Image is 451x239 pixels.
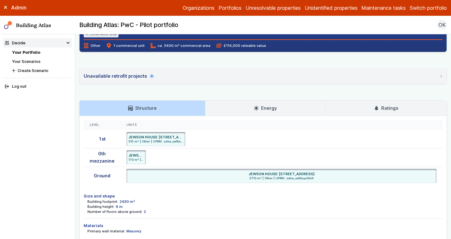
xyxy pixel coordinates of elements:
h3: Ratings [374,105,398,112]
img: main-0bbd2752.svg [4,21,12,29]
a: Your Scenarios [12,59,41,64]
span: 170 m² | Other | UPRN: zaha_oafbnyo3tntl [129,158,144,162]
span: £114,000 rateable value [216,43,266,48]
span: 515 m² | Other | UPRN: zaha_oafbnyo3tntl [129,140,183,144]
h6: JEWSON HOUSE [STREET_ADDRESS] [249,171,315,176]
a: Ratings [326,101,447,116]
a: Portfolios [219,4,242,12]
button: Create Scenario [10,66,72,75]
div: Ground [84,167,120,185]
h4: Size and shape [84,193,443,199]
dt: Building height: [87,204,114,209]
h4: Materials [84,223,443,229]
div: Level [90,123,114,127]
dd: 2430 m² [120,199,135,204]
button: Switch portfolio [410,4,447,12]
a: Structure [80,101,205,116]
span: 1 commercial unit [106,43,144,48]
a: Organizations [183,4,214,12]
a: Your Portfolio [12,50,40,55]
dd: Masonry [126,229,141,234]
dt: Number of floors above ground: [87,209,142,214]
button: Log out [3,82,72,91]
span: Other [84,43,100,48]
dt: Primary wall material: [87,229,125,234]
span: 0 [150,74,154,78]
dd: 2 [144,209,146,214]
dd: 6 m [116,204,123,209]
li: In conservation area [84,31,119,37]
a: Energy [205,101,325,116]
div: 1st [84,130,120,148]
button: OK [437,20,447,30]
summary: Unavailable retrofit projects0 [80,69,447,84]
a: Unresolvable properties [246,4,301,12]
div: Units [126,123,437,127]
span: OK [438,21,446,29]
dt: Building footprint: [87,199,118,204]
h6: JEWSON HOUSE [STREET_ADDRESS] [129,135,183,140]
span: 2710 m² | Other | UPRN: zaha_oafbnyo3tntl [129,176,435,181]
a: Maintenance tasks [361,4,406,12]
div: 0th mezzanine [84,148,120,167]
h3: Energy [254,105,276,112]
div: Unavailable retrofit projects [84,73,154,80]
h3: Structure [128,105,156,112]
div: Decide [5,40,25,46]
a: Unidentified properties [305,4,358,12]
h2: Building Atlas: PwC - Pilot portfolio [79,21,178,29]
span: ca. 3400 m² commercial area [151,43,210,48]
summary: Decide [3,38,72,47]
h6: JEWSON HOUSE [STREET_ADDRESS] [129,153,144,158]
